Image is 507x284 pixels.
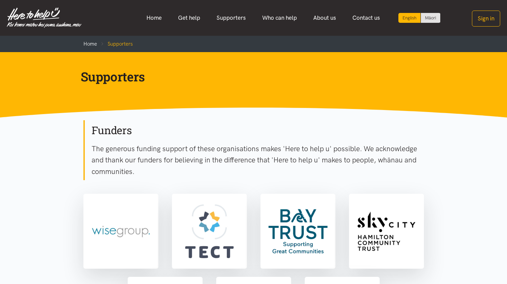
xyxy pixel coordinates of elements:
a: Who can help [254,11,305,25]
a: About us [305,11,344,25]
a: Home [138,11,170,25]
a: Get help [170,11,208,25]
a: Switch to Te Reo Māori [421,13,440,23]
div: Language toggle [398,13,441,23]
a: Wise Group [83,194,158,269]
img: Sky City Community Trust [350,195,423,267]
img: TECT [173,195,245,267]
img: Bay Trust [262,195,334,267]
a: Supporters [208,11,254,25]
a: Sky City Community Trust [349,194,424,269]
a: Bay Trust [260,194,335,269]
button: Sign in [472,11,500,27]
img: Wise Group [85,195,157,267]
h1: Supporters [81,68,416,85]
img: Home [7,7,81,28]
a: Home [83,41,97,47]
a: Contact us [344,11,388,25]
li: Supporters [97,40,133,48]
p: The generous funding support of these organisations makes 'Here to help u' possible. We acknowled... [92,143,424,177]
a: TECT [172,194,247,269]
h2: Funders [92,123,424,138]
div: Current language [398,13,421,23]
